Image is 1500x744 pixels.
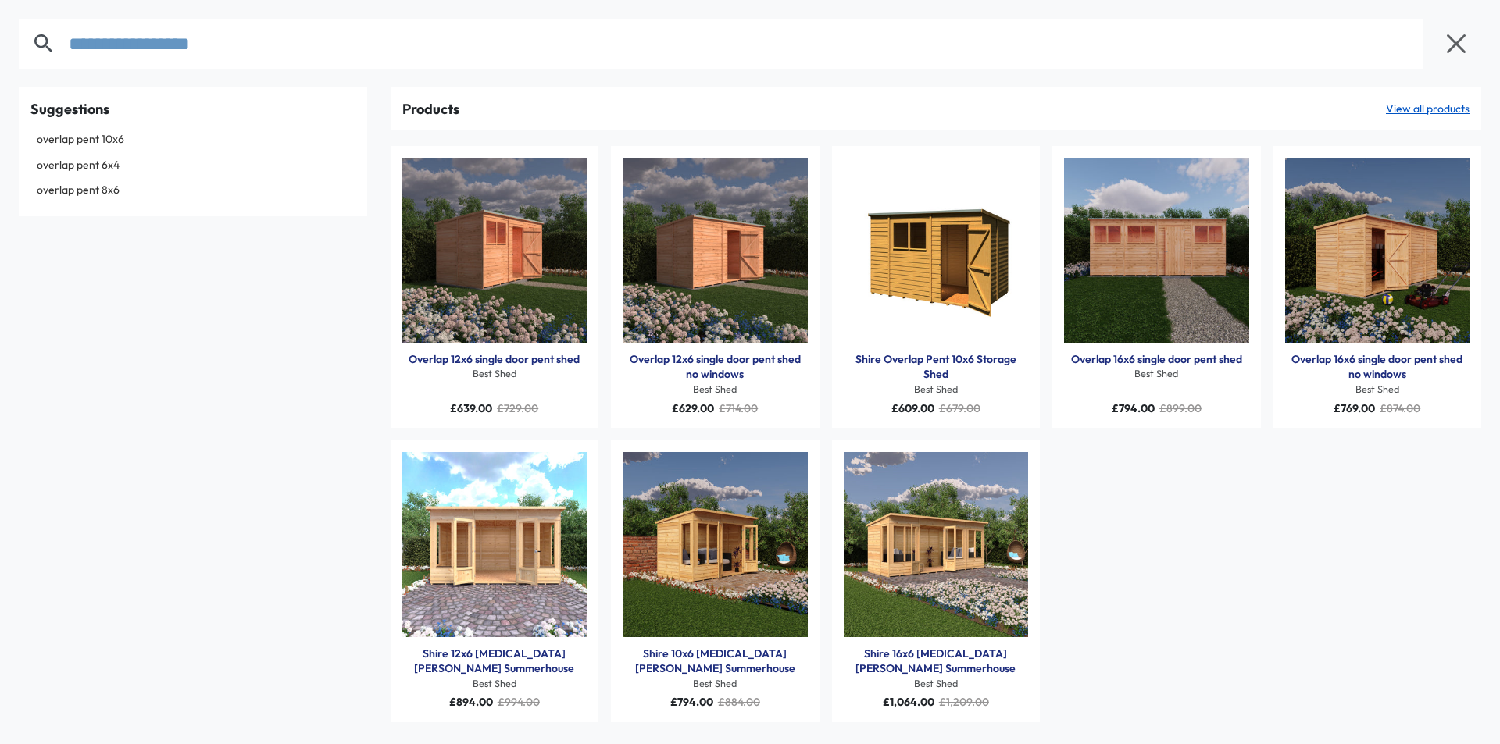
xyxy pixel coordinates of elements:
[402,99,459,119] div: Products
[1285,158,1470,343] a: Products: Overlap 16x6 single door pent shed no windows
[844,677,1029,691] div: Best Shed
[718,695,760,709] span: £884.00
[844,352,1029,383] a: Shire Overlap Pent 10x6 Storage Shed
[1334,401,1375,415] span: £769.00
[1380,401,1420,415] span: £874.00
[844,646,1029,677] div: Shire 16x6 Alora Pent Summerhouse
[1064,367,1249,381] div: Best Shed
[623,383,808,397] div: Best Shed
[623,646,808,677] div: Shire 10x6 Alora Pent Summerhouse
[844,452,1029,637] a: Products: Shire 16x6 Alora Pent Summerhouse
[449,695,493,709] span: £894.00
[1071,352,1242,368] a: Overlap 16x6 single door pent shed
[623,452,808,637] a: Products: Shire 10x6 Alora Pent Summerhouse
[670,695,713,709] span: £794.00
[497,401,538,415] span: £729.00
[844,383,1029,397] div: Best Shed
[402,352,587,368] div: Overlap 12x6 single door pent shed
[623,158,808,343] a: Products: Overlap 12x6 single door pent shed no windows
[1064,158,1249,343] a: Products: Overlap 16x6 single door pent shed
[402,646,587,677] a: Shire 12x6 [MEDICAL_DATA][PERSON_NAME] Summerhouse
[450,401,492,415] span: £639.00
[1285,352,1470,383] a: Overlap 16x6 single door pent shed no windows
[402,646,587,677] div: Shire 12x6 Alora Pent Summerhouse
[402,452,587,637] a: Products: Shire 12x6 Alora Pent Summerhouse
[844,158,1029,343] img: Shire Overlap Pent 10x6 Storage Shed - Best Shed
[402,677,587,691] div: Best Shed
[844,158,1029,343] a: Products: Shire Overlap Pent 10x6 Storage Shed
[672,401,714,415] span: £629.00
[30,128,355,151] a: overlap pent 10x6
[30,154,355,177] a: overlap pent 6x4
[891,401,934,415] span: £609.00
[1159,401,1202,415] span: £899.00
[623,677,808,691] div: Best Shed
[1064,352,1249,368] div: Overlap 16x6 single door pent shed
[844,646,1029,677] a: Shire 16x6 [MEDICAL_DATA][PERSON_NAME] Summerhouse
[409,352,580,368] a: Overlap 12x6 single door pent shed
[1112,401,1155,415] span: £794.00
[498,695,540,709] span: £994.00
[623,352,808,383] a: Overlap 12x6 single door pent shed no windows
[939,401,980,415] span: £679.00
[719,401,758,415] span: £714.00
[939,695,989,709] span: £1,209.00
[1386,101,1470,117] a: View all products
[30,179,355,202] a: overlap pent 8x6
[402,367,587,381] div: Best Shed
[623,646,808,677] a: Shire 10x6 [MEDICAL_DATA][PERSON_NAME] Summerhouse
[30,99,355,119] div: Suggestions
[402,158,587,343] a: Products: Overlap 12x6 single door pent shed
[1285,383,1470,397] div: Best Shed
[883,695,934,709] span: £1,064.00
